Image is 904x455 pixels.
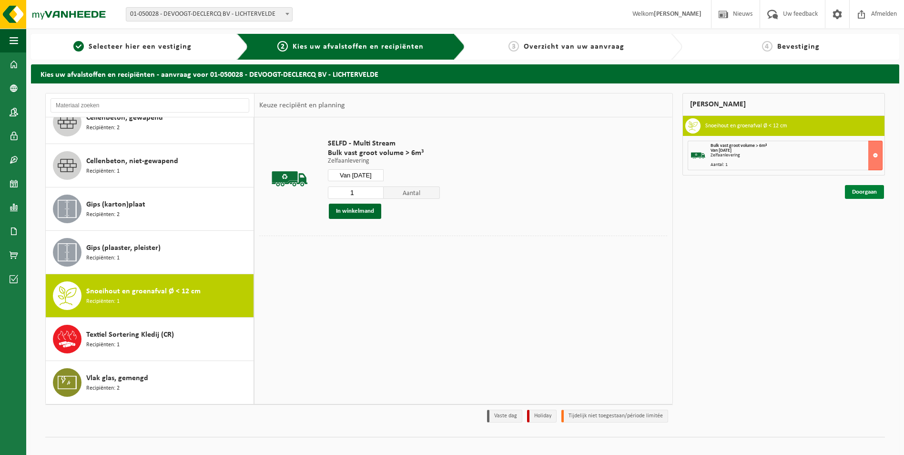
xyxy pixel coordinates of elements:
[654,10,701,18] strong: [PERSON_NAME]
[86,286,201,297] span: Snoeihout en groenafval Ø < 12 cm
[73,41,84,52] span: 1
[705,118,787,134] h3: Snoeihout en groenafval Ø < 12 cm
[86,341,120,350] span: Recipiënten: 1
[328,158,440,165] p: Zelfaanlevering
[711,153,883,158] div: Zelfaanlevering
[86,242,161,254] span: Gips (plaaster, pleister)
[86,297,120,306] span: Recipiënten: 1
[328,139,440,148] span: SELFD - Multi Stream
[845,185,884,199] a: Doorgaan
[46,187,254,231] button: Gips (karton)plaat Recipiënten: 2
[31,64,899,83] h2: Kies uw afvalstoffen en recipiënten - aanvraag voor 01-050028 - DEVOOGT-DECLERCQ BV - LICHTERVELDE
[46,144,254,187] button: Cellenbeton, niet-gewapend Recipiënten: 1
[277,41,288,52] span: 2
[126,7,293,21] span: 01-050028 - DEVOOGT-DECLERCQ BV - LICHTERVELDE
[86,199,145,210] span: Gips (karton)plaat
[254,93,350,117] div: Keuze recipiënt en planning
[329,204,381,219] button: In winkelmand
[293,43,424,51] span: Kies uw afvalstoffen en recipiënten
[46,231,254,274] button: Gips (plaaster, pleister) Recipiënten: 1
[46,274,254,318] button: Snoeihout en groenafval Ø < 12 cm Recipiënten: 1
[762,41,772,52] span: 4
[51,98,249,113] input: Materiaal zoeken
[86,372,148,384] span: Vlak glas, gemengd
[89,43,192,51] span: Selecteer hier een vestiging
[86,384,120,393] span: Recipiënten: 2
[126,8,292,21] span: 01-050028 - DEVOOGT-DECLERCQ BV - LICHTERVELDE
[86,210,120,219] span: Recipiënten: 2
[86,124,120,133] span: Recipiënten: 2
[328,148,440,158] span: Bulk vast groot volume > 6m³
[561,410,668,423] li: Tijdelijk niet toegestaan/période limitée
[46,318,254,361] button: Textiel Sortering Kledij (CR) Recipiënten: 1
[711,143,767,148] span: Bulk vast groot volume > 6m³
[86,329,174,341] span: Textiel Sortering Kledij (CR)
[487,410,522,423] li: Vaste dag
[527,410,557,423] li: Holiday
[777,43,820,51] span: Bevestiging
[46,101,254,144] button: Cellenbeton, gewapend Recipiënten: 2
[508,41,519,52] span: 3
[384,186,440,199] span: Aantal
[86,112,163,124] span: Cellenbeton, gewapend
[86,155,178,167] span: Cellenbeton, niet-gewapend
[711,148,731,153] strong: Van [DATE]
[711,163,883,167] div: Aantal: 1
[46,361,254,404] button: Vlak glas, gemengd Recipiënten: 2
[328,169,384,181] input: Selecteer datum
[524,43,624,51] span: Overzicht van uw aanvraag
[86,167,120,176] span: Recipiënten: 1
[36,41,229,52] a: 1Selecteer hier een vestiging
[682,93,885,116] div: [PERSON_NAME]
[86,254,120,263] span: Recipiënten: 1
